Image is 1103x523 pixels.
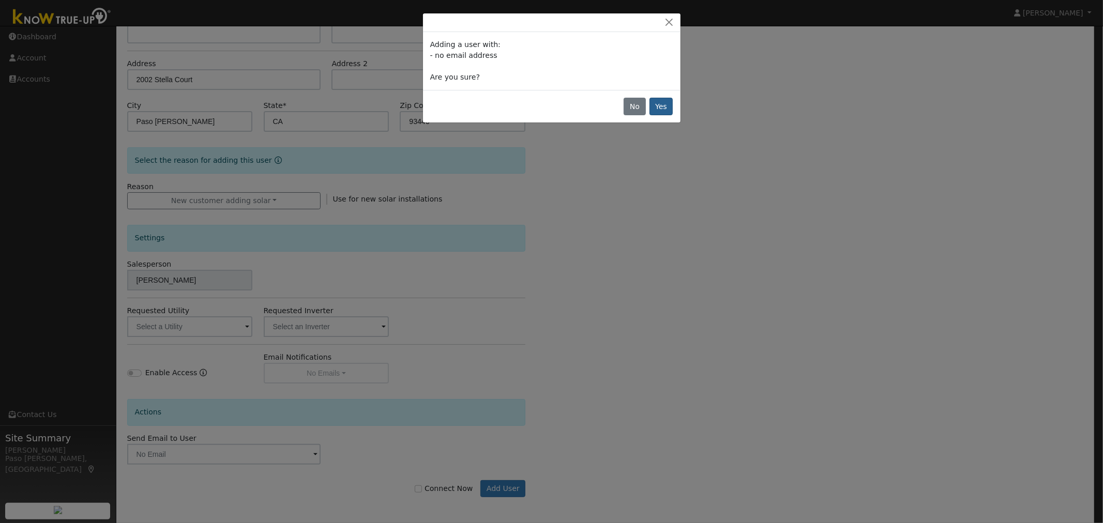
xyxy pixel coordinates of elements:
[430,73,480,81] span: Are you sure?
[649,98,673,115] button: Yes
[430,40,501,49] span: Adding a user with:
[430,51,497,59] span: - no email address
[624,98,645,115] button: No
[662,17,676,28] button: Close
